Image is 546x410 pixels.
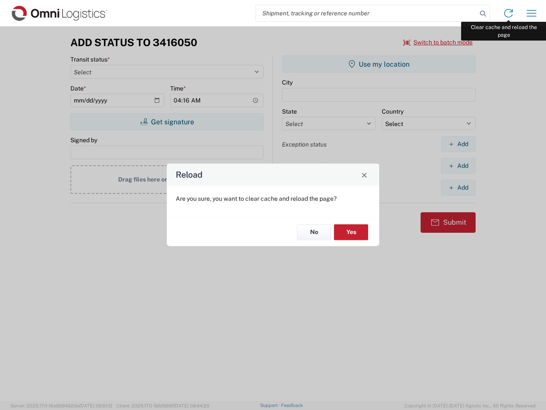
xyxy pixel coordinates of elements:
input: Shipment, tracking or reference number [256,5,477,21]
button: Close [358,169,370,181]
p: Are you sure, you want to clear cache and reload the page? [176,195,370,202]
button: Yes [334,224,368,240]
button: No [297,224,331,240]
h4: Reload [176,169,203,181]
